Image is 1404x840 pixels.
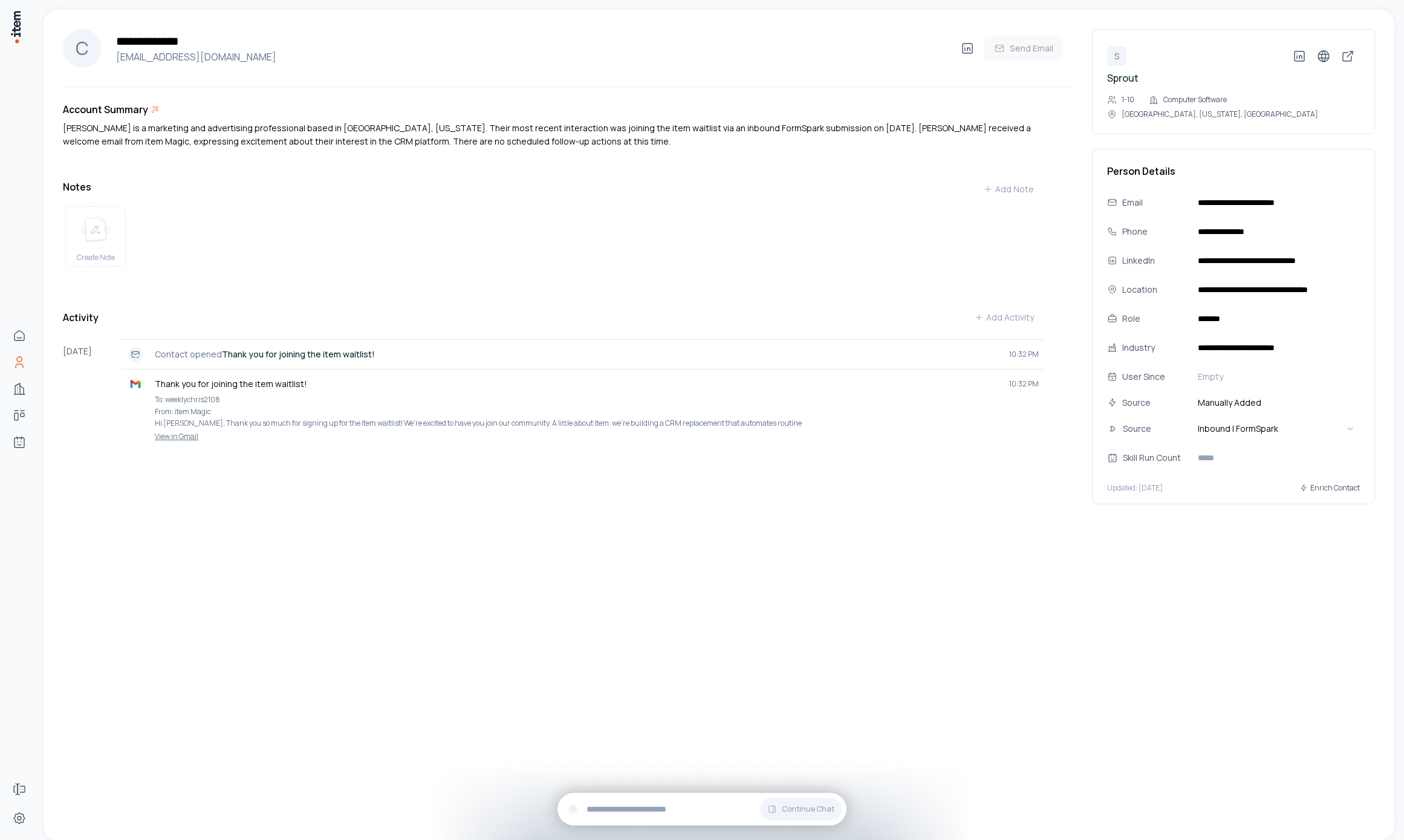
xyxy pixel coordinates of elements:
[1107,71,1139,85] a: Sprout
[63,180,91,194] h3: Notes
[111,50,955,64] h4: [EMAIL_ADDRESS][DOMAIN_NAME]
[63,122,1044,148] div: [PERSON_NAME] is a marketing and advertising professional based in [GEOGRAPHIC_DATA], [US_STATE]....
[7,777,31,801] a: Forms
[782,804,834,814] span: Continue Chat
[1122,283,1188,296] div: Location
[983,183,1034,195] div: Add Note
[1107,164,1360,178] h3: Person Details
[7,350,31,374] a: People
[1122,254,1188,267] div: LinkedIn
[222,348,375,360] strong: Thank you for joining the item waitlist!
[63,339,121,446] div: [DATE]
[1123,451,1200,464] div: Skill Run Count
[760,798,842,821] button: Continue Chat
[1122,95,1134,105] p: 1-10
[1122,312,1188,325] div: Role
[10,10,22,44] img: Item Brain Logo
[1198,371,1223,383] span: Empty
[63,102,148,117] h3: Account Summary
[7,324,31,348] a: Home
[155,348,999,360] p: Contact opened
[1107,483,1163,493] p: Updated: [DATE]
[1122,341,1188,354] div: Industry
[1122,370,1188,383] div: User Since
[77,253,115,262] span: Create Note
[126,432,1039,441] a: View in Gmail
[1122,109,1318,119] p: [GEOGRAPHIC_DATA], [US_STATE], [GEOGRAPHIC_DATA]
[1299,477,1360,499] button: Enrich Contact
[63,29,102,68] div: C
[964,305,1044,330] button: Add Activity
[63,310,99,325] h3: Activity
[155,394,1039,429] p: To: weeklychris2108 From: item Magic Hi [PERSON_NAME], Thank you so much for signing up for the i...
[7,403,31,428] a: Deals
[129,378,141,390] img: gmail logo
[7,377,31,401] a: Companies
[1193,396,1360,409] span: Manually Added
[973,177,1044,201] button: Add Note
[557,793,847,825] div: Continue Chat
[1107,47,1126,66] div: S
[1163,95,1227,105] p: Computer Software
[1009,379,1039,389] span: 10:32 PM
[155,378,999,390] p: Thank you for joining the item waitlist!
[1122,396,1188,409] div: Source
[65,206,126,267] button: create noteCreate Note
[81,217,110,243] img: create note
[1122,196,1188,209] div: Email
[1122,225,1188,238] div: Phone
[1009,350,1039,359] span: 10:32 PM
[7,806,31,830] a: Settings
[7,430,31,454] a: Agents
[1123,422,1200,435] div: Source
[1193,367,1360,386] button: Empty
